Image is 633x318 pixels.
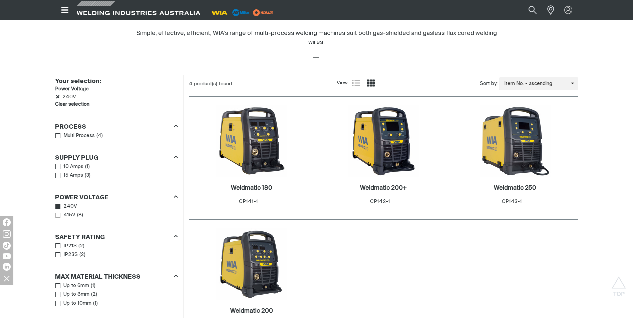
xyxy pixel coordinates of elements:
[78,242,84,250] span: ( 2 )
[62,93,76,100] span: 240V
[360,184,407,192] a: Weldmatic 200+
[3,230,11,238] img: Instagram
[63,132,95,140] span: Multi Process
[55,232,178,241] div: Safety Rating
[55,193,178,202] div: Power Voltage
[251,10,275,15] a: miller
[337,79,349,87] span: View:
[91,282,95,290] span: ( 1 )
[55,194,108,202] h3: Power Voltage
[79,251,85,259] span: ( 2 )
[55,162,178,180] ul: Supply Plug
[231,185,272,191] h2: Weldmatic 180
[63,282,89,290] span: Up to 6mm
[63,291,89,298] span: Up to 8mm
[55,281,178,308] ul: Max Material Thickness
[55,250,78,259] a: IP23S
[3,242,11,250] img: TikTok
[55,131,95,140] a: Multi Process
[480,105,551,177] img: Weldmatic 250
[63,163,83,171] span: 10 Amps
[77,211,83,219] span: ( 8 )
[360,185,407,191] h2: Weldmatic 200+
[55,202,77,211] a: 240V
[216,228,287,300] img: Weldmatic 200
[55,290,90,299] a: Up to 8mm
[3,253,11,259] img: YouTube
[189,75,578,92] section: Product list controls
[55,162,84,171] a: 10 Amps
[55,154,98,162] h3: Supply Plug
[91,291,97,298] span: ( 2 )
[55,171,83,180] a: 15 Amps
[55,281,89,290] a: Up to 6mm
[239,199,258,204] span: CP141-1
[216,105,287,177] img: Weldmatic 180
[611,276,626,291] button: Scroll to top
[1,273,12,284] img: hide socials
[480,80,498,88] span: Sort by:
[348,105,419,177] img: Weldmatic 200+
[55,131,178,140] ul: Process
[55,85,178,93] h3: Power Voltage
[63,300,91,307] span: Up to 10mm
[251,8,275,18] img: miller
[63,203,77,210] span: 240V
[63,251,78,259] span: IP23S
[189,81,337,87] div: 4
[521,3,544,18] button: Search products
[55,234,105,241] h3: Safety Rating
[93,300,98,307] span: ( 1 )
[55,101,89,108] a: Clear filters selection
[55,299,92,308] a: Up to 10mm
[3,263,11,271] img: LinkedIn
[55,78,175,85] h2: Your selection:
[63,172,83,179] span: 15 Amps
[55,242,77,251] a: IP21S
[3,218,11,226] img: Facebook
[63,211,75,219] span: 415V
[55,93,178,101] li: 240V
[55,211,76,220] a: 415V
[230,308,273,314] h2: Weldmatic 200
[85,172,90,179] span: ( 3 )
[494,185,536,191] h2: Weldmatic 250
[513,3,544,18] input: Product name or item number...
[352,79,360,87] a: List view
[194,81,232,86] span: product(s) found
[230,307,273,315] a: Weldmatic 200
[55,202,178,220] ul: Power Voltage
[55,242,178,259] ul: Safety Rating
[502,199,522,204] span: CP143-1
[55,94,60,99] a: Remove 240V
[136,30,497,45] span: Simple, effective, efficient, WIA’s range of multi-process welding machines suit both gas-shielde...
[231,184,272,192] a: Weldmatic 180
[63,242,77,250] span: IP21S
[494,184,536,192] a: Weldmatic 250
[55,272,178,281] div: Max Material Thickness
[499,80,571,88] span: Item No. - ascending
[55,123,86,131] h3: Process
[85,163,90,171] span: ( 1 )
[55,273,140,281] h3: Max Material Thickness
[55,122,178,131] div: Process
[55,153,178,162] div: Supply Plug
[96,132,103,140] span: ( 4 )
[370,199,390,204] span: CP142-1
